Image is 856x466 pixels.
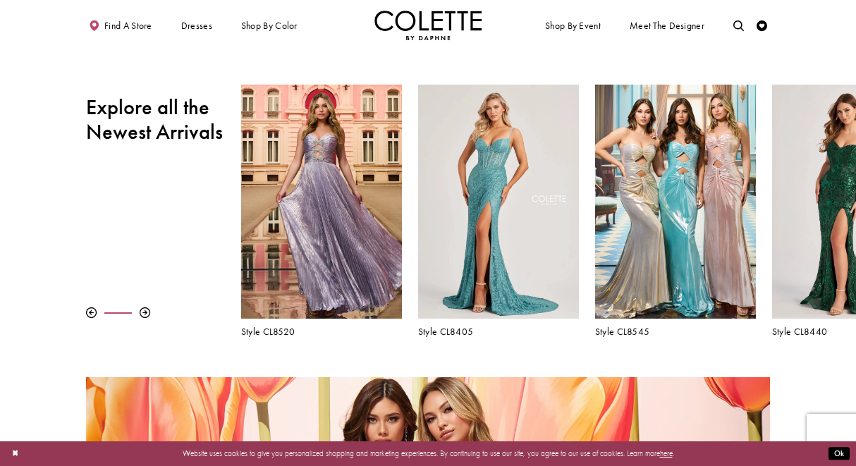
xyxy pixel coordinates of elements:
[86,11,154,40] a: Find a store
[410,76,587,345] div: Colette by Daphne Style No. CL8405
[595,85,756,319] a: Visit Colette by Daphne Style No. CL8545 Page
[374,11,482,40] a: Visit Home Page
[104,20,152,31] span: Find a store
[660,448,673,458] a: here
[418,85,579,319] a: Visit Colette by Daphne Style No. CL8405 Page
[181,20,212,31] span: Dresses
[241,85,402,319] a: Visit Colette by Daphne Style No. CL8520 Page
[545,20,601,31] span: Shop By Event
[238,11,300,40] span: Shop by color
[241,20,298,31] span: Shop by color
[241,326,402,337] a: Style CL8520
[374,11,482,40] img: Colette by Daphne
[418,326,579,337] a: Style CL8405
[587,76,764,345] div: Colette by Daphne Style No. CL8545
[730,11,747,40] a: Toggle search
[77,446,779,460] p: Website uses cookies to give you personalized shopping and marketing experiences. By continuing t...
[178,11,215,40] span: Dresses
[630,20,704,31] span: Meet the designer
[233,76,410,345] div: Colette by Daphne Style No. CL8520
[829,447,850,460] button: Submit Dialog
[542,11,603,40] span: Shop By Event
[595,326,756,337] a: Style CL8545
[6,444,24,463] button: Close Dialog
[627,11,707,40] a: Meet the designer
[754,11,770,40] a: Check Wishlist
[86,95,225,145] h2: Explore all the Newest Arrivals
